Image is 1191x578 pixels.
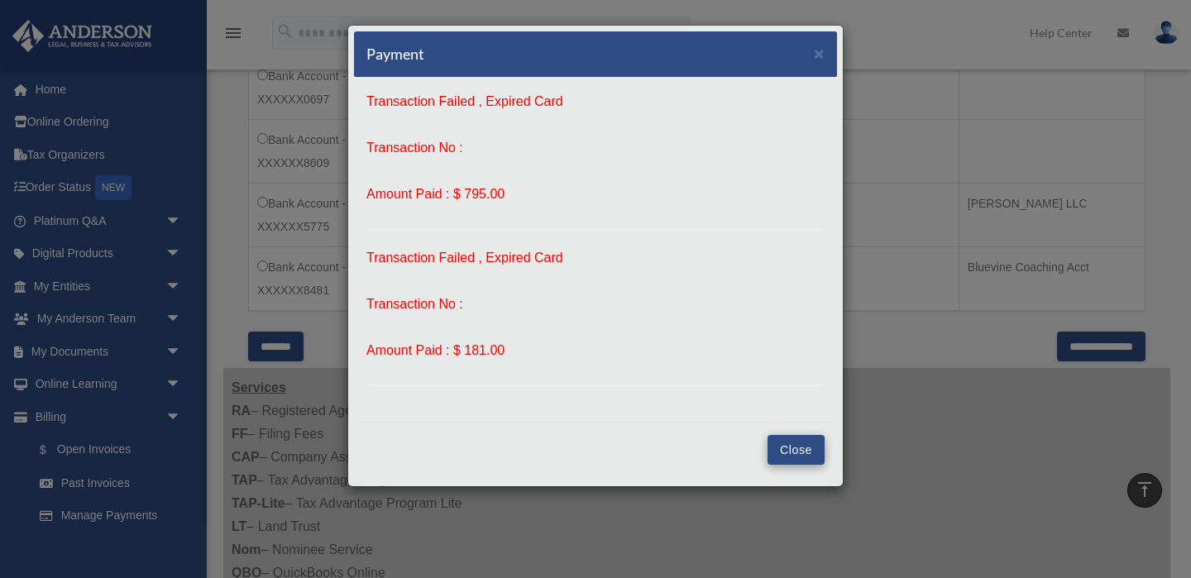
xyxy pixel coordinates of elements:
button: Close [768,435,825,465]
p: Amount Paid : $ 795.00 [366,183,825,206]
button: Close [814,45,825,62]
span: × [814,44,825,63]
p: Amount Paid : $ 181.00 [366,339,825,362]
p: Transaction Failed , Expired Card [366,246,825,270]
p: Transaction Failed , Expired Card [366,90,825,113]
p: Transaction No : [366,293,825,316]
p: Transaction No : [366,136,825,160]
h5: Payment [366,44,424,64]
